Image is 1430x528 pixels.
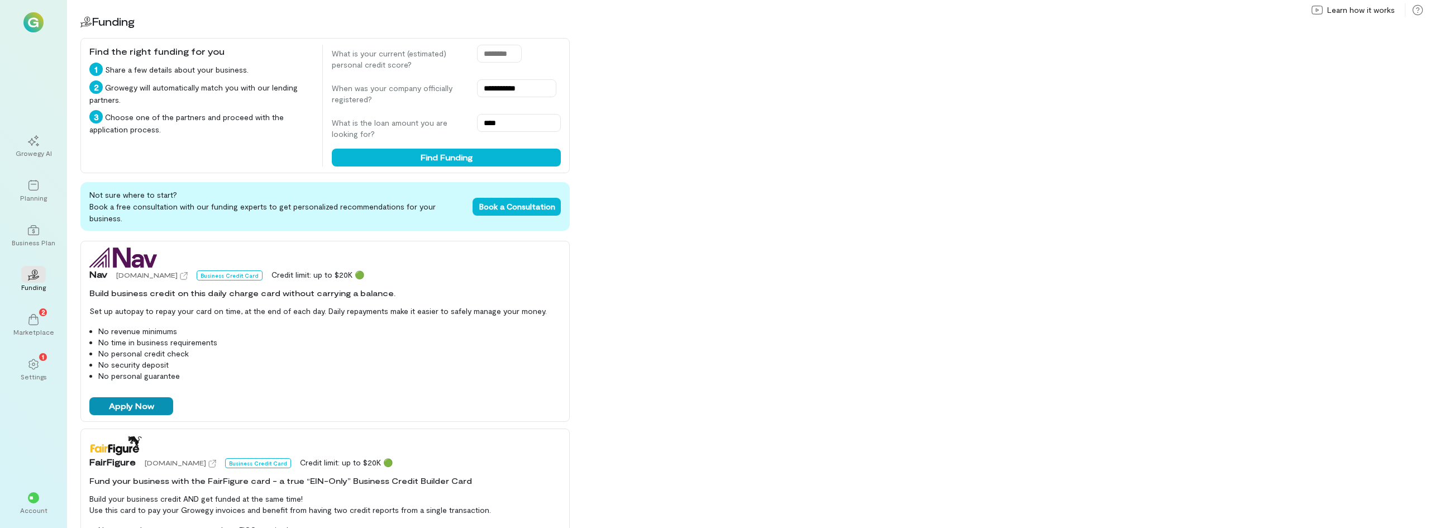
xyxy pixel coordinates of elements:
[197,270,263,280] div: Business Credit Card
[89,80,103,94] div: 2
[13,126,54,167] a: Growegy AI
[89,475,561,487] div: Fund your business with the FairFigure card - a true “EIN-Only” Business Credit Builder Card
[13,350,54,390] a: Settings
[20,193,47,202] div: Planning
[89,306,561,317] p: Set up autopay to repay your card on time, at the end of each day. Daily repayments make it easie...
[92,15,135,28] span: Funding
[98,359,561,370] li: No security deposit
[42,351,44,361] span: 1
[383,458,393,467] span: 🟢
[89,397,173,415] button: Apply Now
[89,288,561,299] div: Build business credit on this daily charge card without carrying a balance.
[332,117,466,140] label: What is the loan amount you are looking for?
[41,307,45,317] span: 2
[98,348,561,359] li: No personal credit check
[473,198,561,216] button: Book a Consultation
[332,48,466,70] label: What is your current (estimated) personal credit score?
[89,80,313,106] div: Growegy will automatically match you with our lending partners.
[13,171,54,211] a: Planning
[116,271,178,279] span: [DOMAIN_NAME]
[98,326,561,337] li: No revenue minimums
[12,238,55,247] div: Business Plan
[145,459,206,467] span: [DOMAIN_NAME]
[98,337,561,348] li: No time in business requirements
[271,269,364,280] div: Credit limit: up to $20K
[89,455,136,469] span: FairFigure
[16,149,52,158] div: Growegy AI
[89,493,561,516] p: Build your business credit AND get funded at the same time! Use this card to pay your Growegy inv...
[225,458,291,468] div: Business Credit Card
[89,110,103,123] div: 3
[89,63,313,76] div: Share a few details about your business.
[355,270,364,279] span: 🟢
[1327,4,1395,16] span: Learn how it works
[98,370,561,382] li: No personal guarantee
[21,283,46,292] div: Funding
[13,327,54,336] div: Marketplace
[13,216,54,256] a: Business Plan
[145,457,216,468] a: [DOMAIN_NAME]
[13,305,54,345] a: Marketplace
[13,260,54,301] a: Funding
[116,269,188,280] a: [DOMAIN_NAME]
[20,506,47,515] div: Account
[89,248,157,268] img: Nav
[21,372,47,381] div: Settings
[89,63,103,76] div: 1
[300,457,393,468] div: Credit limit: up to $20K
[332,83,466,105] label: When was your company officially registered?
[479,202,555,211] span: Book a Consultation
[89,268,107,281] span: Nav
[89,45,313,58] div: Find the right funding for you
[80,182,570,231] div: Not sure where to start? Book a free consultation with our funding experts to get personalized re...
[332,149,561,167] button: Find Funding
[89,435,142,455] img: FairFigure
[89,110,313,135] div: Choose one of the partners and proceed with the application process.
